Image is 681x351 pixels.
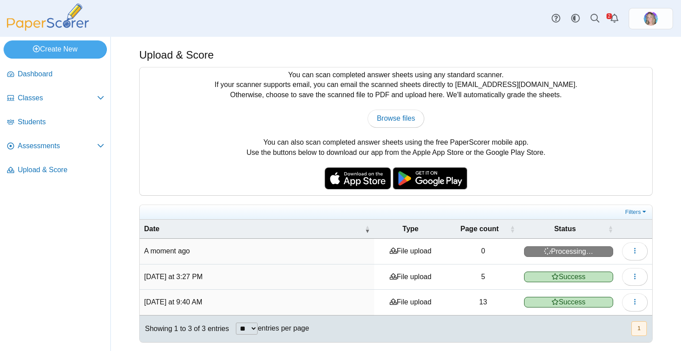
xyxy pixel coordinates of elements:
img: google-play-badge.png [393,167,467,189]
a: Students [4,112,108,133]
button: 1 [631,321,647,336]
span: Upload & Score [18,165,104,175]
a: Assessments [4,136,108,157]
td: File upload [374,264,446,290]
a: Browse files [368,110,424,127]
a: Classes [4,88,108,109]
span: Status [524,224,606,234]
span: Dashboard [18,69,104,79]
span: Date [144,224,363,234]
div: You can scan completed answer sheets using any standard scanner. If your scanner supports email, ... [140,67,652,195]
span: Processing… [524,246,613,257]
span: Students [18,117,104,127]
span: Success [524,297,613,308]
time: Oct 1, 2025 at 9:40 AM [144,298,202,306]
a: Create New [4,40,107,58]
span: Type [379,224,442,234]
span: Sara Williams [644,12,658,26]
a: Upload & Score [4,160,108,181]
span: Assessments [18,141,97,151]
td: 5 [447,264,520,290]
a: Dashboard [4,64,108,85]
span: Success [524,272,613,282]
div: Showing 1 to 3 of 3 entries [140,316,229,342]
td: File upload [374,239,446,264]
span: Date : Activate to remove sorting [364,225,370,233]
td: 13 [447,290,520,315]
img: PaperScorer [4,4,92,31]
img: ps.v2M9Ba2uJqV0smYq [644,12,658,26]
td: File upload [374,290,446,315]
time: Oct 2, 2025 at 9:16 AM [144,247,190,255]
span: Status : Activate to sort [608,225,613,233]
td: 0 [447,239,520,264]
a: PaperScorer [4,24,92,32]
label: entries per page [258,324,309,332]
a: Alerts [605,9,624,28]
a: ps.v2M9Ba2uJqV0smYq [629,8,673,29]
nav: pagination [630,321,647,336]
img: apple-store-badge.svg [325,167,391,189]
a: Filters [623,208,650,217]
span: Classes [18,93,97,103]
span: Browse files [377,114,415,122]
span: Page count : Activate to sort [510,225,515,233]
h1: Upload & Score [139,47,214,63]
span: Page count [451,224,508,234]
time: Oct 1, 2025 at 3:27 PM [144,273,203,280]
